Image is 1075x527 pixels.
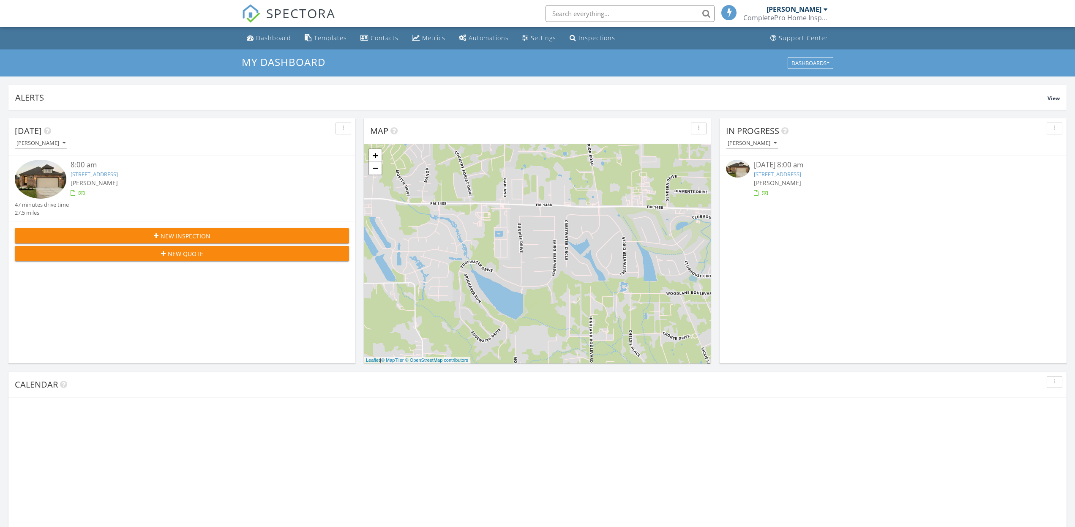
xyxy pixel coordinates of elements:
[381,358,404,363] a: © MapTiler
[578,34,615,42] div: Inspections
[15,379,58,390] span: Calendar
[15,138,67,149] button: [PERSON_NAME]
[754,179,801,187] span: [PERSON_NAME]
[371,34,398,42] div: Contacts
[422,34,445,42] div: Metrics
[243,30,295,46] a: Dashboard
[369,149,382,162] a: Zoom in
[726,160,750,177] img: 9290865%2Fcover_photos%2F2DRMpHKdmnx3nlQ8VXux%2Fsmall.9290865-1756381844098
[469,34,509,42] div: Automations
[546,5,715,22] input: Search everything...
[15,160,349,217] a: 8:00 am [STREET_ADDRESS] [PERSON_NAME] 47 minutes drive time 27.5 miles
[256,34,291,42] div: Dashboard
[726,160,1060,197] a: [DATE] 8:00 am [STREET_ADDRESS] [PERSON_NAME]
[754,160,1032,170] div: [DATE] 8:00 am
[566,30,619,46] a: Inspections
[266,4,336,22] span: SPECTORA
[314,34,347,42] div: Templates
[15,246,349,261] button: New Quote
[161,232,210,240] span: New Inspection
[15,201,69,209] div: 47 minutes drive time
[531,34,556,42] div: Settings
[301,30,350,46] a: Templates
[754,170,801,178] a: [STREET_ADDRESS]
[767,30,832,46] a: Support Center
[767,5,821,14] div: [PERSON_NAME]
[71,179,118,187] span: [PERSON_NAME]
[15,92,1048,103] div: Alerts
[242,55,325,69] span: My Dashboard
[71,160,321,170] div: 8:00 am
[743,14,828,22] div: CompletePro Home Inspections, PLLC
[15,209,69,217] div: 27.5 miles
[366,358,380,363] a: Leaflet
[726,138,778,149] button: [PERSON_NAME]
[242,4,260,23] img: The Best Home Inspection Software - Spectora
[364,357,470,364] div: |
[71,170,118,178] a: [STREET_ADDRESS]
[409,30,449,46] a: Metrics
[1048,95,1060,102] span: View
[779,34,828,42] div: Support Center
[16,140,65,146] div: [PERSON_NAME]
[728,140,777,146] div: [PERSON_NAME]
[369,162,382,175] a: Zoom out
[168,249,203,258] span: New Quote
[15,125,42,137] span: [DATE]
[15,228,349,243] button: New Inspection
[788,57,833,69] button: Dashboards
[726,125,779,137] span: In Progress
[370,125,388,137] span: Map
[519,30,559,46] a: Settings
[405,358,468,363] a: © OpenStreetMap contributors
[357,30,402,46] a: Contacts
[242,11,336,29] a: SPECTORA
[15,160,66,198] img: 9290865%2Fcover_photos%2F2DRMpHKdmnx3nlQ8VXux%2Fsmall.9290865-1756381844098
[791,60,829,66] div: Dashboards
[456,30,512,46] a: Automations (Basic)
